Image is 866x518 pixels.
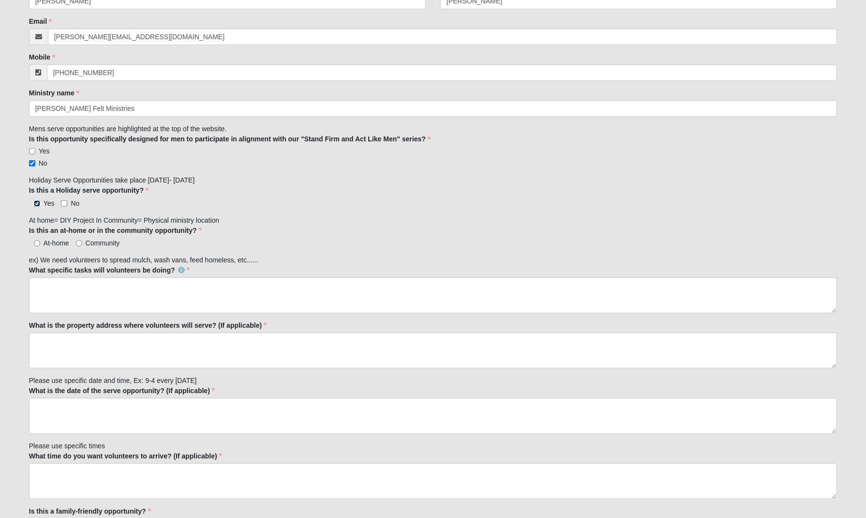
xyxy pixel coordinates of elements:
input: No [29,160,35,167]
label: Is this an at-home or in the community opportunity? [29,226,202,235]
label: Ministry name [29,88,79,98]
label: What is the date of the serve opportunity? (If applicable) [29,386,215,396]
input: At-home [34,240,40,246]
label: Is this a family-friendly opportunity? [29,506,151,516]
span: At-home [44,239,69,247]
span: No [39,159,47,167]
input: Yes [34,200,40,207]
span: Yes [44,199,55,207]
label: Email [29,16,52,26]
label: What time do you want volunteers to arrive? (If applicable) [29,451,222,461]
span: No [71,199,79,207]
input: No [61,200,67,207]
span: Community [86,239,120,247]
label: Mobile [29,52,55,62]
label: Is this a Holiday serve opportunity? [29,185,149,195]
label: What specific tasks will volunteers be doing? [29,265,190,275]
input: Yes [29,148,35,154]
input: Community [76,240,82,246]
label: Is this opportunity specifically designed for men to participate in alignment with our "Stand Fir... [29,134,431,144]
label: What is the property address where volunteers will serve? (If applicable) [29,320,267,330]
span: Yes [39,147,50,155]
